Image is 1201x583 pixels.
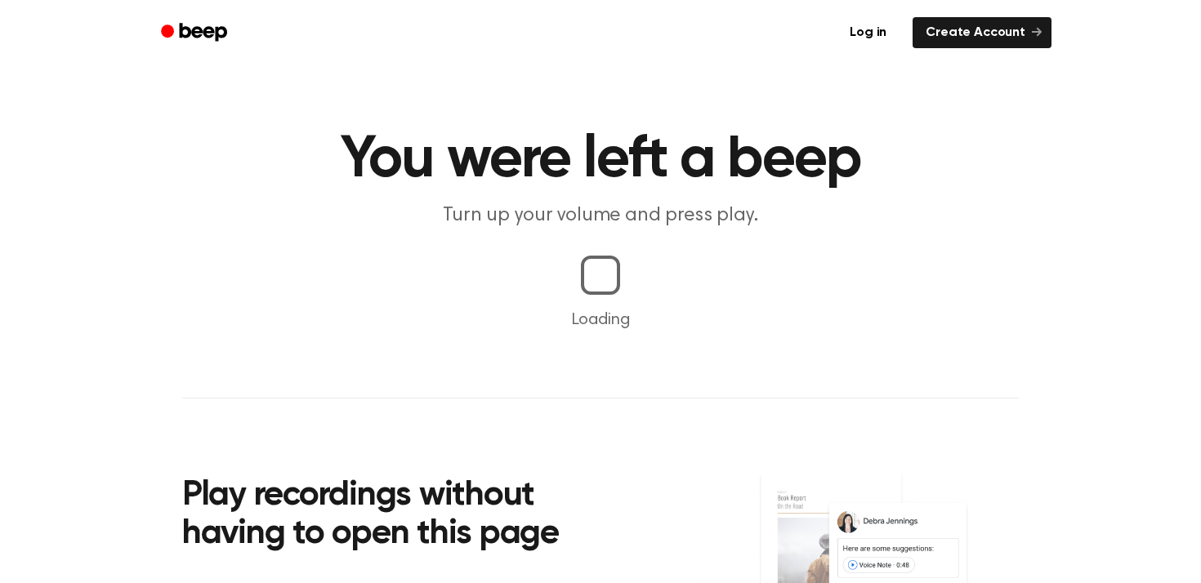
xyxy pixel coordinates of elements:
[913,17,1051,48] a: Create Account
[182,477,623,554] h2: Play recordings without having to open this page
[150,17,242,49] a: Beep
[182,131,1019,189] h1: You were left a beep
[833,14,903,51] a: Log in
[287,202,914,229] p: Turn up your volume and press play.
[20,308,1181,332] p: Loading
